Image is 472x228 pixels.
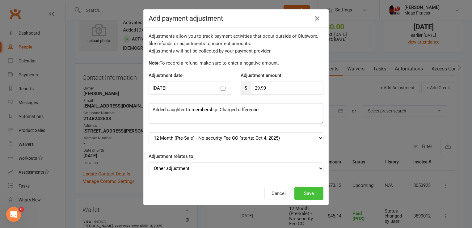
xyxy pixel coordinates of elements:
[264,187,293,200] button: Cancel
[149,72,183,79] label: Adjustment date
[241,72,281,79] label: Adjustment amount
[149,60,160,66] strong: Note:
[149,32,323,55] div: Adjustments allow you to track payment activities that occur outside of Clubworx, like refunds or...
[19,207,24,212] span: 6
[149,59,323,67] p: To record a refund, make sure to enter a negative amount.
[312,14,322,23] button: Close
[241,82,251,95] span: $
[149,153,195,160] label: Adjustment relates to:
[294,187,323,200] button: Save
[6,207,21,222] iframe: Intercom live chat
[149,15,323,22] h4: Add payment adjustment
